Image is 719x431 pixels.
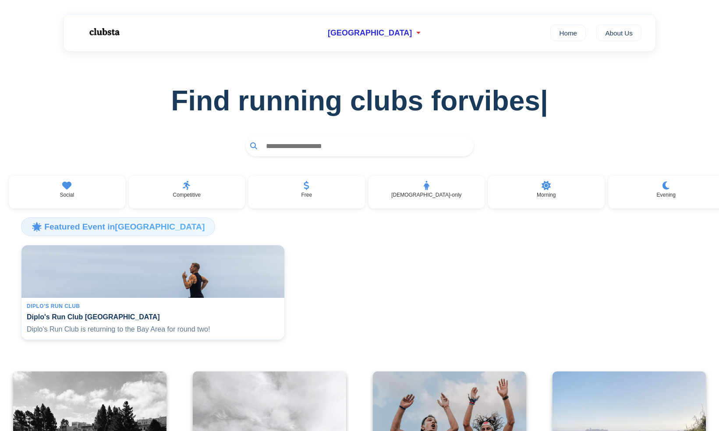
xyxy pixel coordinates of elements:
h4: Diplo's Run Club [GEOGRAPHIC_DATA] [27,313,279,321]
p: Diplo's Run Club is returning to the Bay Area for round two! [27,325,279,334]
a: Home [550,25,586,41]
p: Social [60,192,74,198]
p: Evening [657,192,676,198]
img: Diplo's Run Club San Francisco [21,245,284,298]
a: About Us [596,25,641,41]
span: | [540,85,548,117]
p: [DEMOGRAPHIC_DATA]-only [391,192,461,198]
h1: Find running clubs for [14,85,705,117]
span: [GEOGRAPHIC_DATA] [328,28,412,38]
p: Free [301,192,312,198]
h3: 🌟 Featured Event in [GEOGRAPHIC_DATA] [21,217,215,236]
img: Logo [78,21,130,43]
div: Diplo's Run Club [27,303,279,309]
p: Morning [537,192,556,198]
span: vibes [468,85,548,117]
p: Competitive [173,192,201,198]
